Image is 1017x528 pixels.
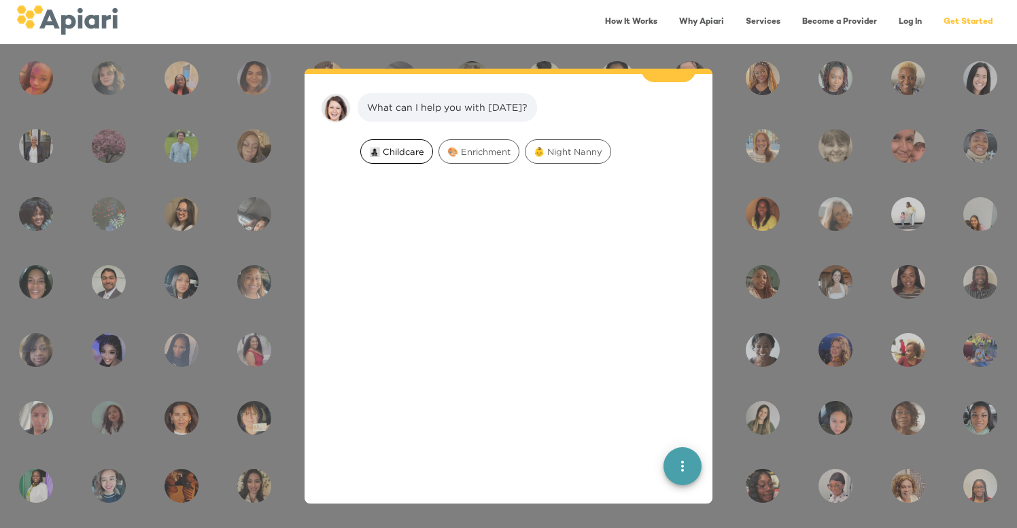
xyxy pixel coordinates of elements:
[891,8,930,36] a: Log In
[525,145,610,158] span: 👶 Night Nanny
[16,5,118,35] img: logo
[794,8,885,36] a: Become a Provider
[360,139,433,164] div: 👩‍👧‍👦 Childcare
[439,145,519,158] span: 🎨 Enrichment
[361,145,432,158] span: 👩‍👧‍👦 Childcare
[738,8,789,36] a: Services
[321,93,351,123] img: amy.37686e0395c82528988e.png
[671,8,732,36] a: Why Apiari
[438,139,519,164] div: 🎨 Enrichment
[367,101,528,114] div: What can I help you with [DATE]?
[597,8,666,36] a: How It Works
[663,446,702,485] button: quick menu
[525,139,611,164] div: 👶 Night Nanny
[935,8,1001,36] a: Get Started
